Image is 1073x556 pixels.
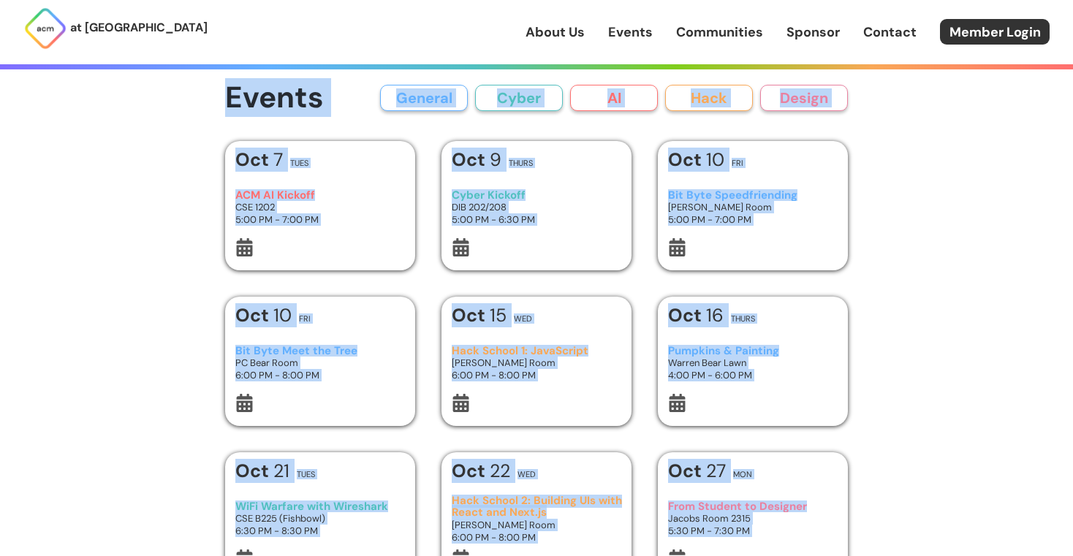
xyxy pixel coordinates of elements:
[452,201,622,213] h3: DIB 202/208
[23,7,67,50] img: ACM Logo
[235,462,289,480] h1: 21
[235,303,273,327] b: Oct
[733,471,752,479] h2: Mon
[676,23,763,42] a: Communities
[668,201,838,213] h3: [PERSON_NAME] Room
[668,369,838,381] h3: 4:00 PM - 6:00 PM
[668,512,838,525] h3: Jacobs Room 2315
[235,459,273,483] b: Oct
[452,495,622,519] h3: Hack School 2: Building UIs with React and Next.js
[225,82,324,115] h1: Events
[517,471,536,479] h2: Wed
[668,525,838,537] h3: 5:30 PM - 7:30 PM
[235,512,406,525] h3: CSE B225 (Fishbowl)
[235,189,406,202] h3: ACM AI Kickoff
[452,462,510,480] h1: 22
[668,213,838,226] h3: 5:00 PM - 7:00 PM
[668,357,838,369] h3: Warren Bear Lawn
[732,159,743,167] h2: Fri
[863,23,917,42] a: Contact
[668,303,706,327] b: Oct
[452,189,622,202] h3: Cyber Kickoff
[665,85,753,111] button: Hack
[452,303,490,327] b: Oct
[235,306,292,324] h1: 10
[514,315,532,323] h2: Wed
[668,148,706,172] b: Oct
[668,151,724,169] h1: 10
[297,471,315,479] h2: Tues
[475,85,563,111] button: Cyber
[786,23,840,42] a: Sponsor
[235,357,406,369] h3: PC Bear Room
[23,7,208,50] a: at [GEOGRAPHIC_DATA]
[668,500,838,513] h3: From Student to Designer
[70,18,208,37] p: at [GEOGRAPHIC_DATA]
[235,151,283,169] h1: 7
[509,159,533,167] h2: Thurs
[235,201,406,213] h3: CSE 1202
[668,462,726,480] h1: 27
[235,525,406,537] h3: 6:30 PM - 8:30 PM
[940,19,1050,45] a: Member Login
[452,213,622,226] h3: 5:00 PM - 6:30 PM
[760,85,848,111] button: Design
[235,500,406,513] h3: WiFi Warfare with Wireshark
[668,189,838,202] h3: Bit Byte Speedfriending
[452,306,507,324] h1: 15
[668,306,724,324] h1: 16
[235,369,406,381] h3: 6:00 PM - 8:00 PM
[452,519,622,531] h3: [PERSON_NAME] Room
[570,85,658,111] button: AI
[452,459,490,483] b: Oct
[452,148,490,172] b: Oct
[235,345,406,357] h3: Bit Byte Meet the Tree
[452,369,622,381] h3: 6:00 PM - 8:00 PM
[452,357,622,369] h3: [PERSON_NAME] Room
[668,345,838,357] h3: Pumpkins & Painting
[299,315,311,323] h2: Fri
[290,159,308,167] h2: Tues
[731,315,755,323] h2: Thurs
[608,23,653,42] a: Events
[452,151,501,169] h1: 9
[452,531,622,544] h3: 6:00 PM - 8:00 PM
[668,459,706,483] b: Oct
[235,148,273,172] b: Oct
[452,345,622,357] h3: Hack School 1: JavaScript
[235,213,406,226] h3: 5:00 PM - 7:00 PM
[380,85,468,111] button: General
[526,23,585,42] a: About Us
